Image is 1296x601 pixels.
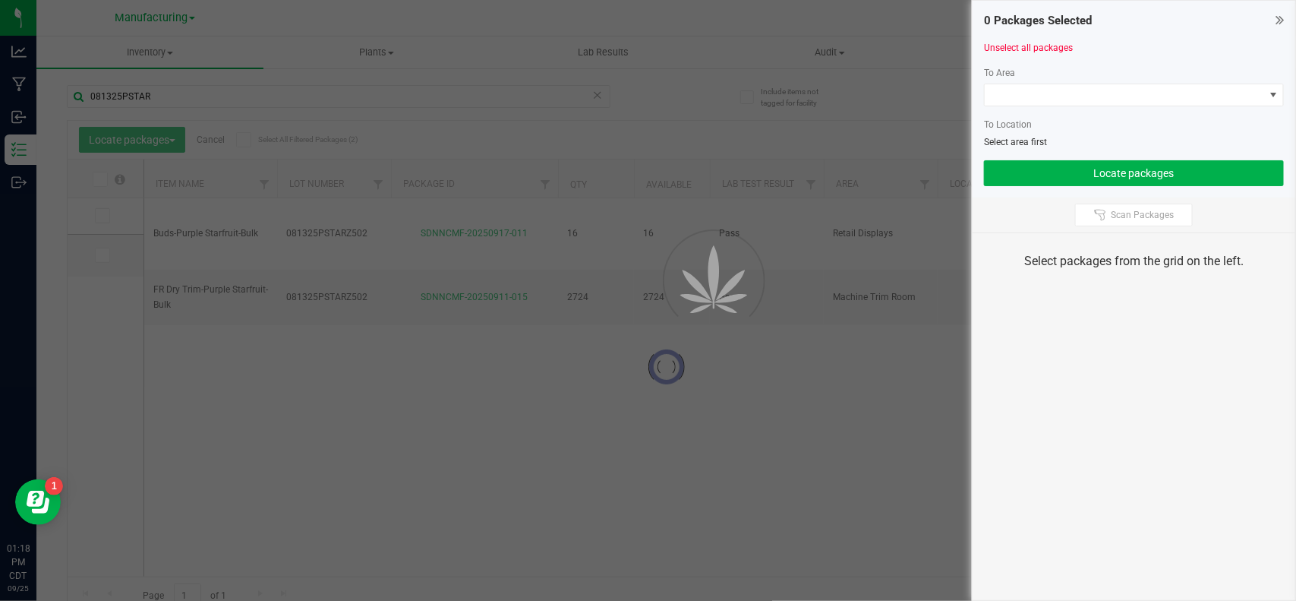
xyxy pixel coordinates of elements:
[984,68,1015,78] span: To Area
[45,477,63,495] iframe: Resource center unread badge
[1111,209,1174,221] span: Scan Packages
[984,119,1032,130] span: To Location
[1075,204,1193,226] button: Scan Packages
[992,252,1276,270] div: Select packages from the grid on the left.
[984,137,1047,147] span: Select area first
[15,479,61,525] iframe: Resource center
[984,43,1073,53] a: Unselect all packages
[984,160,1284,186] button: Locate packages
